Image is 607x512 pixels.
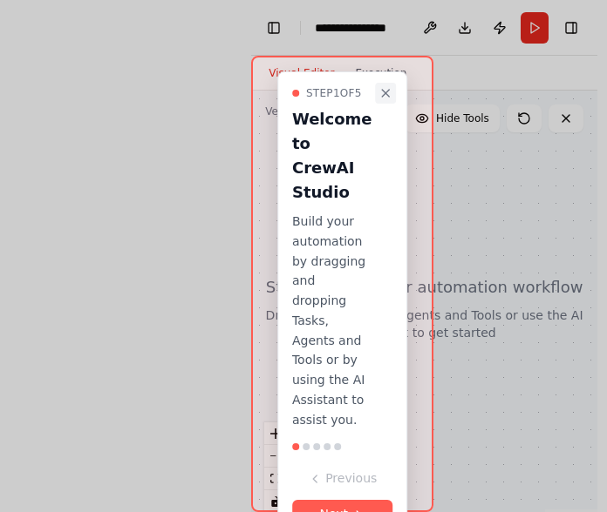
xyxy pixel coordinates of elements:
button: Hide left sidebar [262,16,286,40]
span: Step 1 of 5 [306,86,362,100]
h3: Welcome to CrewAI Studio [292,107,372,205]
button: Close walkthrough [376,83,397,104]
p: Build your automation by dragging and dropping Tasks, Agents and Tools or by using the AI Assista... [292,212,372,429]
button: Previous [292,464,393,493]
